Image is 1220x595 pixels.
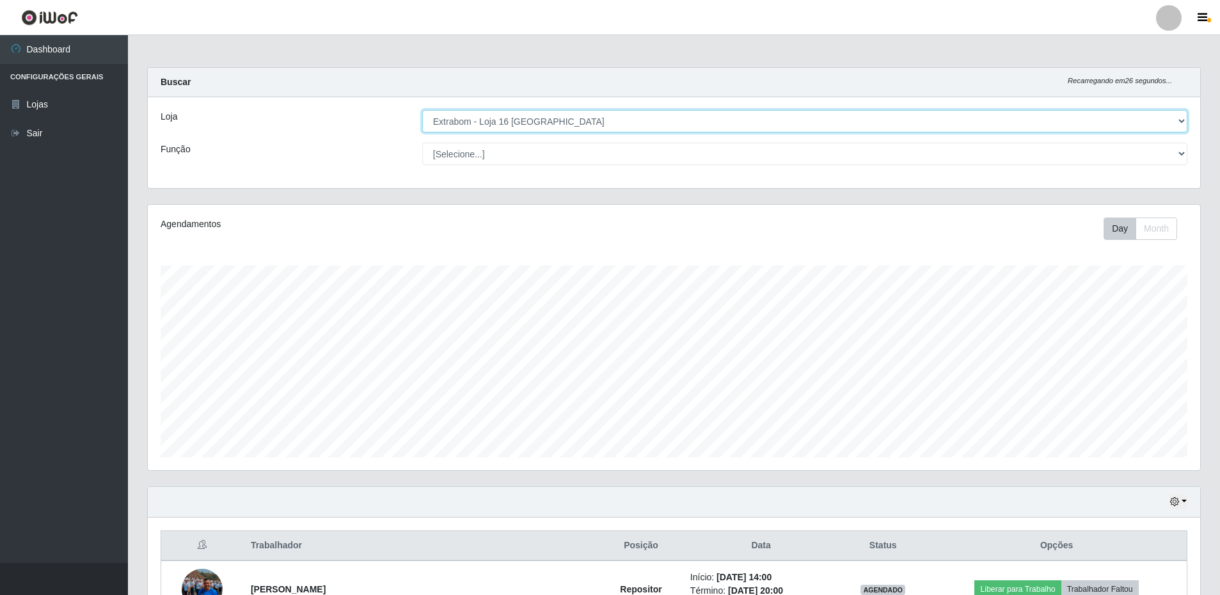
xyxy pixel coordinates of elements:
[717,572,772,582] time: [DATE] 14:00
[683,531,840,561] th: Data
[1068,77,1172,84] i: Recarregando em 26 segundos...
[1104,218,1177,240] div: First group
[251,584,326,594] strong: [PERSON_NAME]
[161,218,577,231] div: Agendamentos
[1104,218,1187,240] div: Toolbar with button groups
[620,584,661,594] strong: Repositor
[599,531,683,561] th: Posição
[860,585,905,595] span: AGENDADO
[690,571,832,584] li: Início:
[243,531,599,561] th: Trabalhador
[161,110,177,123] label: Loja
[926,531,1187,561] th: Opções
[161,143,191,156] label: Função
[161,77,191,87] strong: Buscar
[1104,218,1136,240] button: Day
[839,531,926,561] th: Status
[21,10,78,26] img: CoreUI Logo
[1136,218,1177,240] button: Month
